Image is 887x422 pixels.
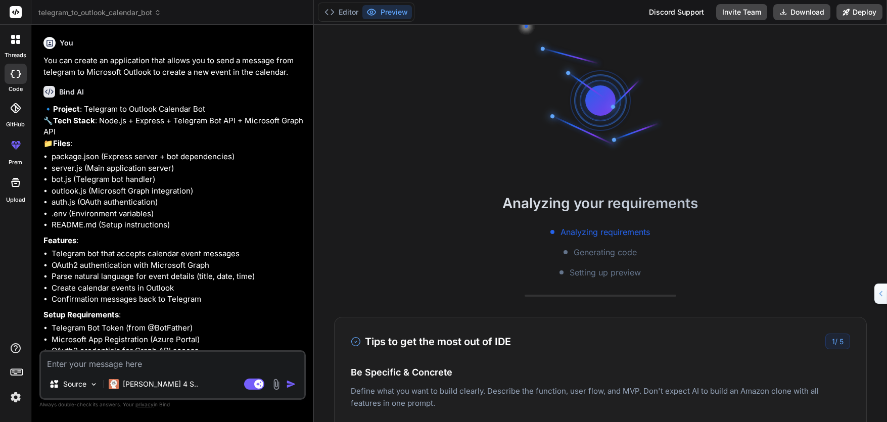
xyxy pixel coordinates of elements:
h6: Bind AI [59,87,84,97]
li: server.js (Main application server) [52,163,304,174]
li: .env (Environment variables) [52,208,304,220]
li: Telegram bot that accepts calendar event messages [52,248,304,260]
p: : [43,309,304,321]
li: Confirmation messages back to Telegram [52,294,304,305]
h3: Tips to get the most out of IDE [351,334,511,349]
button: Deploy [836,4,882,20]
p: You can create an application that allows you to send a message from telegram to Microsoft Outloo... [43,55,304,78]
span: Generating code [574,246,637,258]
h2: Analyzing your requirements [314,193,887,214]
h6: You [60,38,73,48]
strong: Files [53,138,70,148]
p: [PERSON_NAME] 4 S.. [123,379,198,389]
img: settings [7,389,24,406]
li: outlook.js (Microsoft Graph integration) [52,185,304,197]
button: Preview [362,5,412,19]
label: threads [5,51,26,60]
span: Analyzing requirements [561,226,650,238]
li: auth.js (OAuth authentication) [52,197,304,208]
p: : [43,235,304,247]
label: prem [9,158,22,167]
button: Invite Team [716,4,767,20]
li: OAuth2 credentials for Graph API access [52,345,304,357]
img: Claude 4 Sonnet [109,379,119,389]
li: README.md (Setup instructions) [52,219,304,231]
li: Parse natural language for event details (title, date, time) [52,271,304,283]
p: Source [63,379,86,389]
span: privacy [135,401,154,407]
li: Microsoft App Registration (Azure Portal) [52,334,304,346]
img: attachment [270,379,282,390]
li: package.json (Express server + bot dependencies) [52,151,304,163]
h4: Be Specific & Concrete [351,365,850,379]
img: icon [286,379,296,389]
button: Editor [320,5,362,19]
strong: Setup Requirements [43,310,119,319]
li: Telegram Bot Token (from @BotFather) [52,322,304,334]
li: OAuth2 authentication with Microsoft Graph [52,260,304,271]
label: GitHub [6,120,25,129]
strong: Features [43,236,76,245]
span: telegram_to_outlook_calendar_bot [38,8,161,18]
div: / [825,334,850,349]
label: code [9,85,23,93]
p: Always double-check its answers. Your in Bind [39,400,306,409]
p: 🔹 : Telegram to Outlook Calendar Bot 🔧 : Node.js + Express + Telegram Bot API + Microsoft Graph A... [43,104,304,149]
li: Create calendar events in Outlook [52,283,304,294]
button: Download [773,4,830,20]
img: Pick Models [89,380,98,389]
span: 5 [839,337,844,346]
li: bot.js (Telegram bot handler) [52,174,304,185]
strong: Project [53,104,80,114]
label: Upload [6,196,25,204]
div: Discord Support [643,4,710,20]
strong: Tech Stack [53,116,95,125]
span: Setting up preview [570,266,641,278]
span: 1 [832,337,835,346]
